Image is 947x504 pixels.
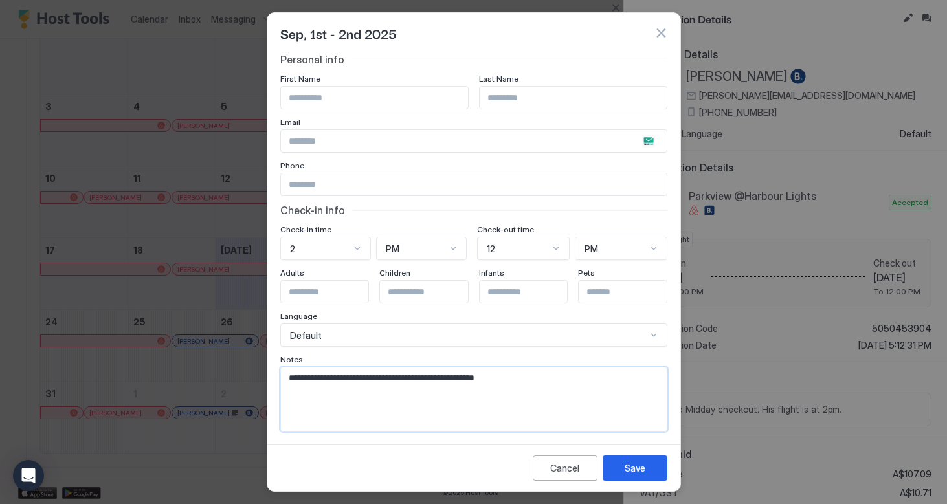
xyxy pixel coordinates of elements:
span: Check-out time [477,225,534,234]
span: 2 [290,243,295,255]
span: Infants [479,268,504,278]
input: Input Field [380,281,486,303]
span: Pets [578,268,595,278]
span: 12 [487,243,495,255]
span: Default [290,330,322,342]
span: Last Name [479,74,518,83]
div: Save [625,461,645,475]
input: Input Field [281,87,468,109]
textarea: Input Field [281,367,667,431]
input: Input Field [480,281,586,303]
span: Check-in info [280,204,345,217]
div: Cancel [550,461,579,475]
input: Input Field [281,173,667,195]
span: Adults [280,268,304,278]
button: Cancel [533,455,597,481]
span: PM [585,243,598,255]
input: Input Field [281,281,387,303]
span: Personal info [280,53,344,66]
span: Sep, 1st - 2nd 2025 [280,23,397,43]
span: PM [386,243,399,255]
input: Input Field [281,130,667,152]
span: Notes [280,355,303,364]
button: Save [603,455,667,481]
span: Children [379,268,410,278]
span: Check-in time [280,225,331,234]
input: Input Field [480,87,667,109]
span: Language [280,311,317,321]
span: Email [280,117,300,127]
span: First Name [280,74,320,83]
div: Open Intercom Messenger [13,460,44,491]
input: Input Field [579,281,685,303]
span: Phone [280,160,304,170]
